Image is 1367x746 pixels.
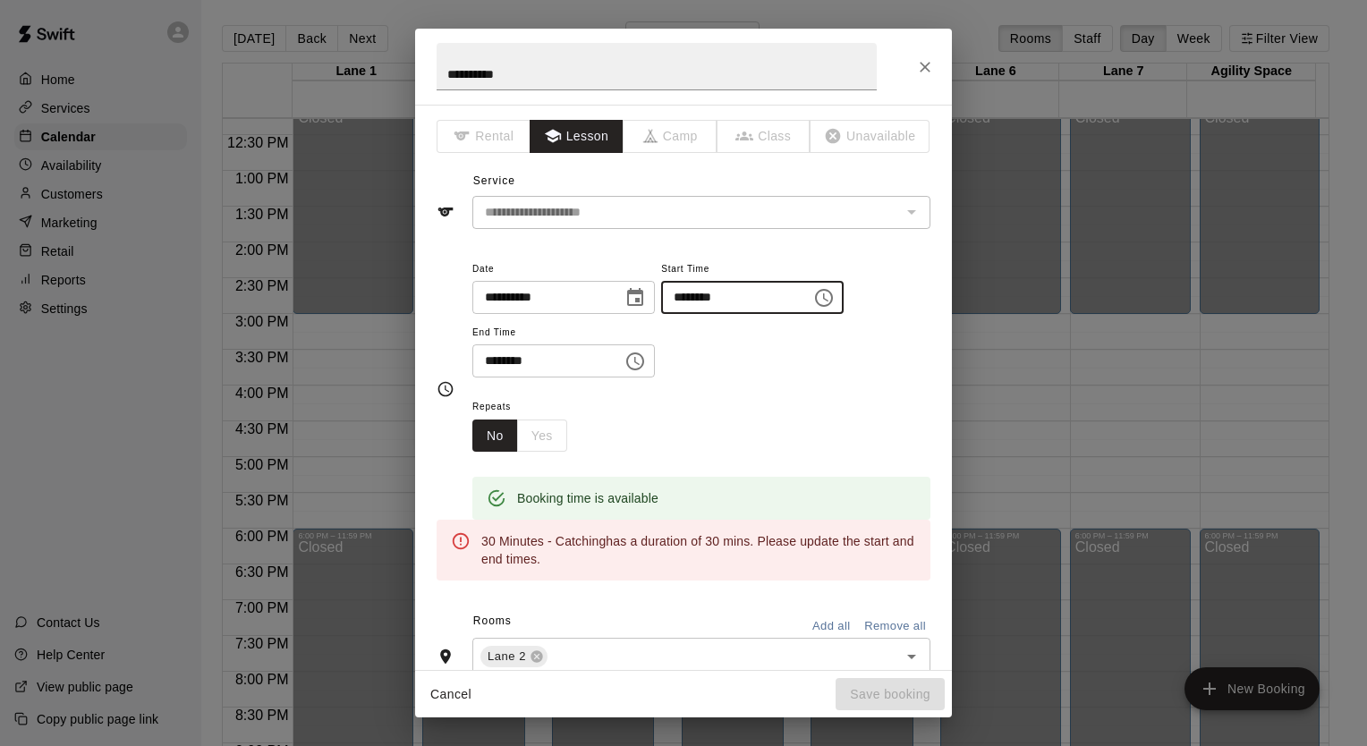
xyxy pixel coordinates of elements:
[909,51,941,83] button: Close
[472,420,567,453] div: outlined button group
[481,525,916,575] div: 30 Minutes - Catching has a duration of 30 mins . Please update the start and end times.
[472,420,518,453] button: No
[624,120,717,153] span: The type of an existing booking cannot be changed
[473,615,512,627] span: Rooms
[661,258,844,282] span: Start Time
[437,120,531,153] span: The type of an existing booking cannot be changed
[437,203,454,221] svg: Service
[480,648,533,665] span: Lane 2
[617,343,653,379] button: Choose time, selected time is 3:30 PM
[517,482,658,514] div: Booking time is available
[437,380,454,398] svg: Timing
[473,174,515,187] span: Service
[806,280,842,316] button: Choose time, selected time is 10:00 AM
[437,648,454,665] svg: Rooms
[472,196,930,229] div: The service of an existing booking cannot be changed
[530,120,624,153] button: Lesson
[617,280,653,316] button: Choose date, selected date is Aug 15, 2025
[717,120,811,153] span: The type of an existing booking cannot be changed
[422,678,480,711] button: Cancel
[899,644,924,669] button: Open
[480,646,548,667] div: Lane 2
[811,120,930,153] span: The type of an existing booking cannot be changed
[472,321,655,345] span: End Time
[802,613,860,640] button: Add all
[860,613,930,640] button: Remove all
[472,258,655,282] span: Date
[472,395,582,420] span: Repeats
